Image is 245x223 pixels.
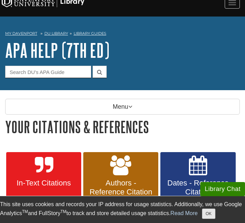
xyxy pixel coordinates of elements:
sup: TM [61,209,66,214]
button: Close [202,209,215,219]
sup: TM [22,209,28,214]
a: Read More [170,210,198,216]
a: My Davenport [5,31,37,36]
a: APA Help (7th Ed) [5,40,109,61]
input: Search DU's APA Guide [5,66,91,78]
span: Authors - Reference Citation [88,179,153,197]
a: Library Guides [74,31,106,36]
a: In-Text Citations [6,152,81,204]
a: Dates - Reference Citation [160,152,235,204]
span: Dates - Reference Citation [166,179,230,197]
p: Menu [5,99,240,115]
a: DU Library [44,31,68,36]
a: Authors - Reference Citation [83,152,158,204]
h1: Your Citations & References [5,118,240,136]
button: Library Chat [200,182,245,196]
span: In-Text Citations [11,179,76,188]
